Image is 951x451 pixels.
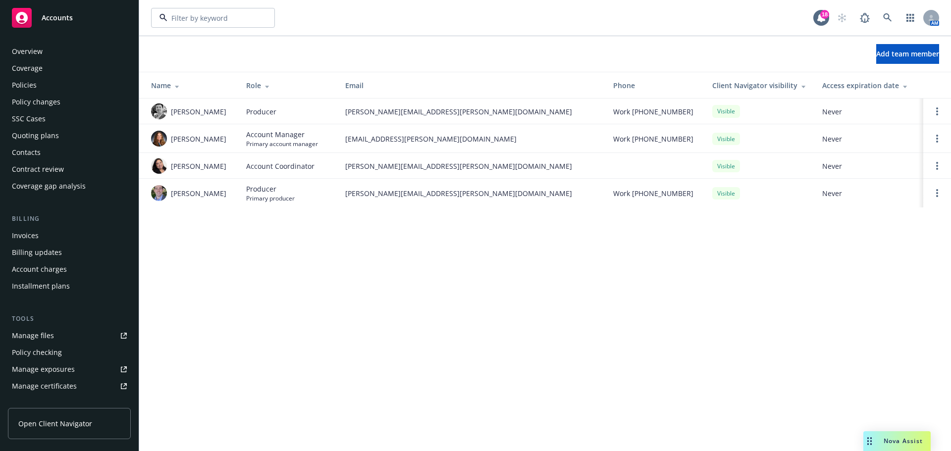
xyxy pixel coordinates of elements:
[712,160,740,172] div: Visible
[712,105,740,117] div: Visible
[712,133,740,145] div: Visible
[822,106,915,117] span: Never
[8,378,131,394] a: Manage certificates
[345,161,597,171] span: [PERSON_NAME][EMAIL_ADDRESS][PERSON_NAME][DOMAIN_NAME]
[8,278,131,294] a: Installment plans
[822,134,915,144] span: Never
[167,13,255,23] input: Filter by keyword
[931,105,943,117] a: Open options
[822,188,915,199] span: Never
[8,94,131,110] a: Policy changes
[8,261,131,277] a: Account charges
[12,261,67,277] div: Account charges
[8,77,131,93] a: Policies
[855,8,875,28] a: Report a Bug
[822,80,915,91] div: Access expiration date
[613,188,693,199] span: Work [PHONE_NUMBER]
[246,80,329,91] div: Role
[12,245,62,260] div: Billing updates
[712,80,806,91] div: Client Navigator visibility
[8,178,131,194] a: Coverage gap analysis
[931,133,943,145] a: Open options
[12,378,77,394] div: Manage certificates
[8,111,131,127] a: SSC Cases
[8,245,131,260] a: Billing updates
[12,60,43,76] div: Coverage
[12,361,75,377] div: Manage exposures
[8,314,131,324] div: Tools
[12,178,86,194] div: Coverage gap analysis
[712,187,740,200] div: Visible
[345,80,597,91] div: Email
[246,161,315,171] span: Account Coordinator
[12,395,62,411] div: Manage claims
[12,128,59,144] div: Quoting plans
[8,395,131,411] a: Manage claims
[12,94,60,110] div: Policy changes
[863,431,931,451] button: Nova Assist
[884,437,923,445] span: Nova Assist
[246,140,318,148] span: Primary account manager
[8,4,131,32] a: Accounts
[8,44,131,59] a: Overview
[876,44,939,64] button: Add team member
[12,345,62,360] div: Policy checking
[8,161,131,177] a: Contract review
[12,328,54,344] div: Manage files
[8,128,131,144] a: Quoting plans
[822,161,915,171] span: Never
[8,361,131,377] a: Manage exposures
[8,228,131,244] a: Invoices
[863,431,876,451] div: Drag to move
[8,345,131,360] a: Policy checking
[820,10,829,19] div: 18
[613,106,693,117] span: Work [PHONE_NUMBER]
[876,49,939,58] span: Add team member
[246,129,318,140] span: Account Manager
[345,188,597,199] span: [PERSON_NAME][EMAIL_ADDRESS][PERSON_NAME][DOMAIN_NAME]
[931,187,943,199] a: Open options
[12,228,39,244] div: Invoices
[832,8,852,28] a: Start snowing
[8,60,131,76] a: Coverage
[345,134,597,144] span: [EMAIL_ADDRESS][PERSON_NAME][DOMAIN_NAME]
[613,134,693,144] span: Work [PHONE_NUMBER]
[12,77,37,93] div: Policies
[613,80,696,91] div: Phone
[12,161,64,177] div: Contract review
[12,44,43,59] div: Overview
[8,214,131,224] div: Billing
[878,8,898,28] a: Search
[8,328,131,344] a: Manage files
[8,145,131,160] a: Contacts
[900,8,920,28] a: Switch app
[12,145,41,160] div: Contacts
[42,14,73,22] span: Accounts
[18,418,92,429] span: Open Client Navigator
[931,160,943,172] a: Open options
[345,106,597,117] span: [PERSON_NAME][EMAIL_ADDRESS][PERSON_NAME][DOMAIN_NAME]
[12,278,70,294] div: Installment plans
[12,111,46,127] div: SSC Cases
